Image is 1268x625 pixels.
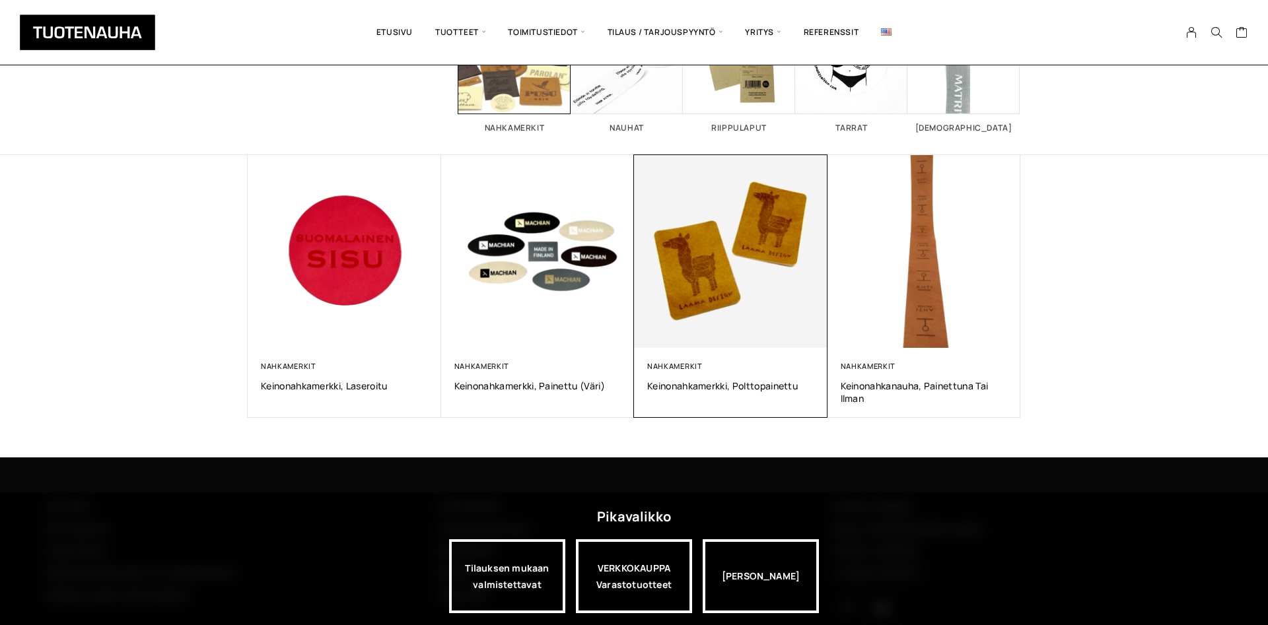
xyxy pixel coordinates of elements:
[424,10,497,55] span: Tuotteet
[907,124,1020,132] h2: [DEMOGRAPHIC_DATA]
[571,2,683,132] a: Visit product category Nauhat
[795,2,907,132] a: Visit product category Tarrat
[734,10,792,55] span: Yritys
[571,124,683,132] h2: Nauhat
[458,2,571,132] a: Visit product category Nahkamerkit
[454,361,510,371] a: Nahkamerkit
[576,539,692,613] div: VERKKOKAUPPA Varastotuotteet
[795,124,907,132] h2: Tarrat
[497,10,596,55] span: Toimitustiedot
[596,10,734,55] span: Tilaus / Tarjouspyyntö
[907,2,1020,132] a: Visit product category Vedin
[881,28,892,36] img: English
[792,10,870,55] a: Referenssit
[261,361,316,371] a: Nahkamerkit
[576,539,692,613] a: VERKKOKAUPPAVarastotuotteet
[683,2,795,132] a: Visit product category Riippulaput
[458,124,571,132] h2: Nahkamerkit
[1236,26,1248,42] a: Cart
[261,379,428,392] a: Keinonahkamerkki, laseroitu
[703,539,819,613] div: [PERSON_NAME]
[683,124,795,132] h2: Riippulaput
[449,539,565,613] a: Tilauksen mukaan valmistettavat
[841,379,1008,405] a: Keinonahkanauha, Painettuna tai ilman
[1204,26,1229,38] button: Search
[647,361,703,371] a: Nahkamerkit
[1179,26,1205,38] a: My Account
[454,379,621,392] a: Keinonahkamerkki, painettu (väri)
[647,379,814,392] a: Keinonahkamerkki, polttopainettu
[365,10,424,55] a: Etusivu
[20,15,155,50] img: Tuotenauha Oy
[597,505,671,529] div: Pikavalikko
[841,361,896,371] a: Nahkamerkit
